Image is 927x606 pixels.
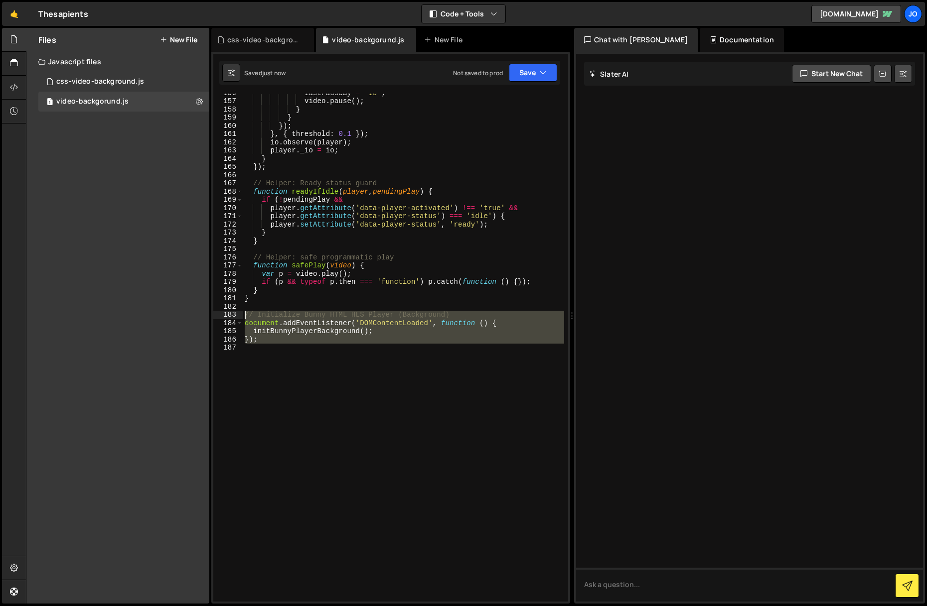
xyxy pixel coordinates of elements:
div: 177 [213,261,243,270]
div: 182 [213,303,243,311]
div: video-backgorund.js [332,35,404,45]
div: 186 [213,336,243,344]
div: 181 [213,294,243,303]
div: Javascript files [26,52,209,72]
div: 162 [213,138,243,147]
a: [DOMAIN_NAME] [811,5,901,23]
div: 167 [213,179,243,188]
div: 173 [213,229,243,237]
div: Thesapients [38,8,88,20]
button: Code + Tools [422,5,505,23]
div: 174 [213,237,243,245]
div: 17266/47810.js [38,72,209,92]
div: Saved [244,69,286,77]
div: 165 [213,163,243,171]
div: 171 [213,212,243,221]
div: 164 [213,155,243,163]
a: jo [904,5,922,23]
button: Start new chat [792,65,871,83]
div: 184 [213,319,243,328]
div: 17266/47809.js [38,92,209,112]
div: 160 [213,122,243,130]
div: 175 [213,245,243,253]
div: 176 [213,253,243,262]
div: css-video-background.js [227,35,302,45]
div: 178 [213,270,243,278]
span: 1 [47,99,53,107]
button: New File [160,36,197,44]
div: 187 [213,344,243,352]
a: 🤙 [2,2,26,26]
div: 172 [213,221,243,229]
div: 159 [213,114,243,122]
div: 170 [213,204,243,213]
div: 168 [213,188,243,196]
div: video-backgorund.js [56,97,129,106]
div: 180 [213,286,243,295]
div: Chat with [PERSON_NAME] [574,28,698,52]
div: Documentation [700,28,784,52]
div: 163 [213,146,243,155]
div: New File [424,35,466,45]
div: 166 [213,171,243,180]
div: 185 [213,327,243,336]
h2: Slater AI [589,69,629,79]
div: 183 [213,311,243,319]
div: Not saved to prod [453,69,503,77]
button: Save [509,64,557,82]
div: just now [262,69,286,77]
div: 161 [213,130,243,138]
div: css-video-background.js [56,77,144,86]
div: 169 [213,196,243,204]
div: 157 [213,97,243,106]
div: 158 [213,106,243,114]
div: 179 [213,278,243,286]
h2: Files [38,34,56,45]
